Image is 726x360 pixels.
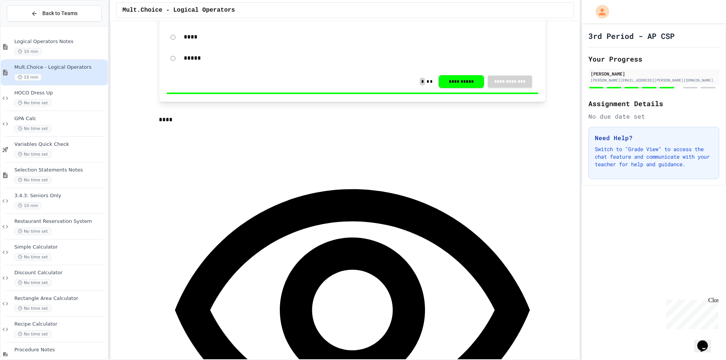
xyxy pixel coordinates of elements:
[595,145,713,168] p: Switch to "Grade View" to access the chat feature and communicate with your teacher for help and ...
[14,279,51,286] span: No time set
[694,330,718,352] iframe: chat widget
[14,39,106,45] span: Logical Operators Notes
[14,253,51,261] span: No time set
[588,54,719,64] h2: Your Progress
[14,141,106,148] span: Variables Quick Check
[14,228,51,235] span: No time set
[663,297,718,329] iframe: chat widget
[3,3,52,48] div: Chat with us now!Close
[14,151,51,158] span: No time set
[14,125,51,132] span: No time set
[588,31,675,41] h1: 3rd Period - AP CSP
[14,193,106,199] span: 3.4.3: Seniors Only
[14,64,106,71] span: Mult.Choice - Logical Operators
[591,70,717,77] div: [PERSON_NAME]
[588,112,719,121] div: No due date set
[588,98,719,109] h2: Assignment Details
[14,48,42,55] span: 10 min
[123,6,235,15] span: Mult.Choice - Logical Operators
[14,99,51,107] span: No time set
[588,3,611,20] div: My Account
[595,133,713,142] h3: Need Help?
[14,295,106,302] span: Rectangle Area Calculator
[7,5,102,22] button: Back to Teams
[14,176,51,184] span: No time set
[14,347,106,353] span: Procedure Notes
[14,202,42,209] span: 10 min
[14,244,106,250] span: Simple Calculator
[14,270,106,276] span: Discount Calculator
[14,331,51,338] span: No time set
[14,321,106,328] span: Recipe Calculator
[14,167,106,173] span: Selection Statements Notes
[14,90,106,96] span: HOCO Dress Up
[14,74,42,81] span: 15 min
[14,116,106,122] span: GPA Calc
[591,77,717,83] div: [PERSON_NAME][EMAIL_ADDRESS][PERSON_NAME][DOMAIN_NAME]
[14,305,51,312] span: No time set
[14,218,106,225] span: Restaurant Reservation System
[42,9,78,17] span: Back to Teams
